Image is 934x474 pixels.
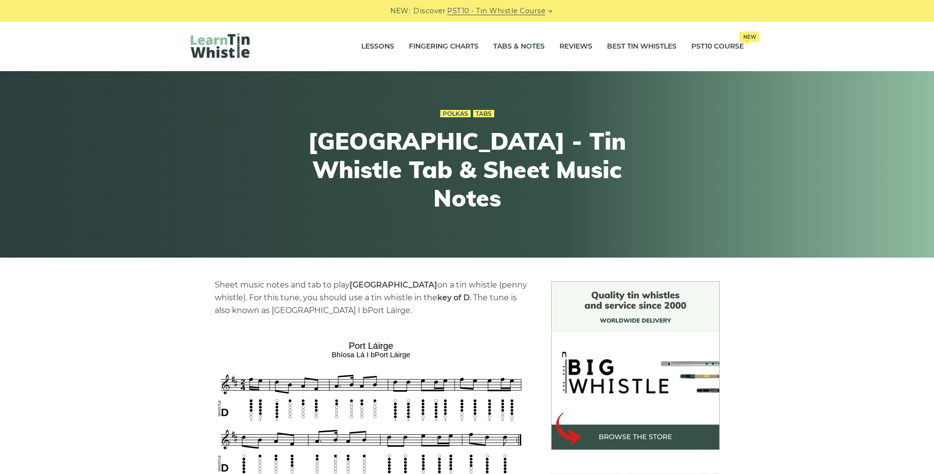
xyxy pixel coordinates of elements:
a: Polkas [440,110,471,118]
a: Reviews [559,34,592,59]
a: Best Tin Whistles [607,34,677,59]
img: BigWhistle Tin Whistle Store [551,281,720,450]
a: Fingering Charts [409,34,479,59]
img: LearnTinWhistle.com [191,33,250,58]
span: New [739,31,759,42]
a: Tabs [473,110,494,118]
strong: key of D [437,293,470,302]
p: Sheet music notes and tab to play on a tin whistle (penny whistle). For this tune, you should use... [215,279,528,317]
a: Lessons [361,34,394,59]
a: Tabs & Notes [493,34,545,59]
a: PST10 CourseNew [691,34,744,59]
strong: [GEOGRAPHIC_DATA] [350,280,437,290]
h1: [GEOGRAPHIC_DATA] - Tin Whistle Tab & Sheet Music Notes [287,127,648,212]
